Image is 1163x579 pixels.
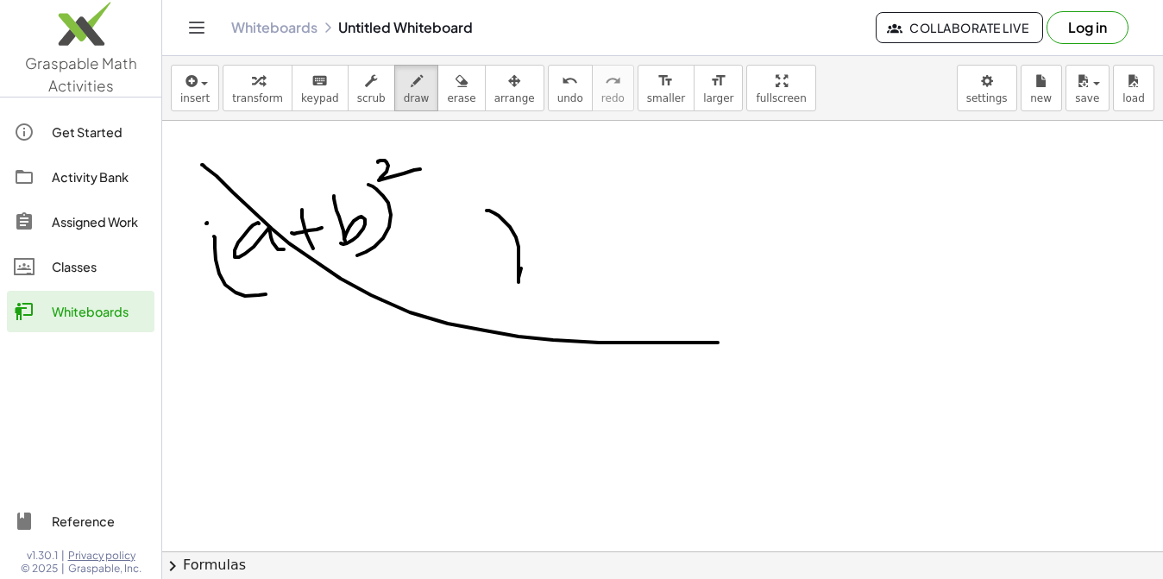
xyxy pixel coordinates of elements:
i: undo [562,71,578,91]
span: v1.30.1 [27,549,58,563]
button: chevron_rightFormulas [162,551,1163,579]
span: | [61,562,65,576]
span: erase [447,92,475,104]
a: Whiteboards [231,19,317,36]
button: load [1113,65,1154,111]
button: undoundo [548,65,593,111]
button: format_sizelarger [694,65,743,111]
div: Assigned Work [52,211,148,232]
button: erase [437,65,485,111]
i: redo [605,71,621,91]
button: arrange [485,65,544,111]
a: Assigned Work [7,201,154,242]
span: smaller [647,92,685,104]
i: format_size [710,71,726,91]
span: Collaborate Live [890,20,1028,35]
div: Get Started [52,122,148,142]
span: | [61,549,65,563]
span: Graspable, Inc. [68,562,141,576]
div: Reference [52,511,148,532]
span: arrange [494,92,535,104]
span: fullscreen [756,92,806,104]
button: Collaborate Live [876,12,1043,43]
i: keyboard [311,71,328,91]
span: redo [601,92,625,104]
span: undo [557,92,583,104]
span: keypad [301,92,339,104]
span: settings [966,92,1008,104]
button: draw [394,65,439,111]
a: Activity Bank [7,156,154,198]
span: transform [232,92,283,104]
button: Toggle navigation [183,14,211,41]
button: new [1021,65,1062,111]
span: insert [180,92,210,104]
span: Graspable Math Activities [25,53,137,95]
div: Classes [52,256,148,277]
button: settings [957,65,1017,111]
span: new [1030,92,1052,104]
button: redoredo [592,65,634,111]
a: Classes [7,246,154,287]
a: Reference [7,500,154,542]
button: insert [171,65,219,111]
span: chevron_right [162,556,183,576]
div: Activity Bank [52,167,148,187]
a: Get Started [7,111,154,153]
button: fullscreen [746,65,815,111]
span: larger [703,92,733,104]
span: © 2025 [21,562,58,576]
button: format_sizesmaller [638,65,695,111]
i: format_size [657,71,674,91]
a: Privacy policy [68,549,141,563]
a: Whiteboards [7,291,154,332]
span: load [1122,92,1145,104]
button: keyboardkeypad [292,65,349,111]
button: save [1066,65,1110,111]
span: draw [404,92,430,104]
span: scrub [357,92,386,104]
button: transform [223,65,292,111]
button: Log in [1047,11,1128,44]
div: Whiteboards [52,301,148,322]
span: save [1075,92,1099,104]
button: scrub [348,65,395,111]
